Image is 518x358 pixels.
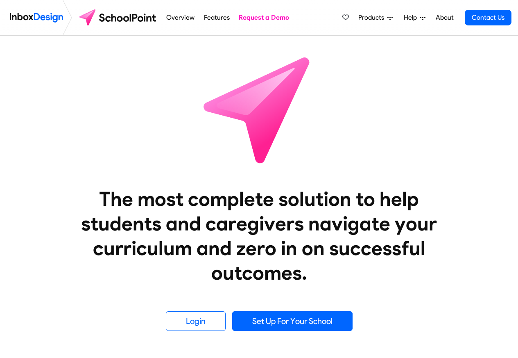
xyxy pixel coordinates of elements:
[75,8,162,27] img: schoolpoint logo
[185,36,333,183] img: icon_schoolpoint.svg
[433,9,456,26] a: About
[404,13,420,23] span: Help
[355,9,396,26] a: Products
[166,311,226,331] a: Login
[232,311,353,331] a: Set Up For Your School
[164,9,197,26] a: Overview
[65,187,454,285] heading: The most complete solution to help students and caregivers navigate your curriculum and zero in o...
[400,9,429,26] a: Help
[237,9,292,26] a: Request a Demo
[465,10,511,25] a: Contact Us
[358,13,387,23] span: Products
[201,9,232,26] a: Features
